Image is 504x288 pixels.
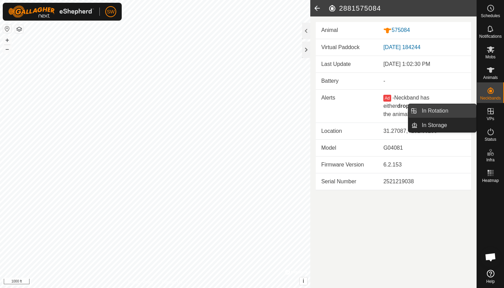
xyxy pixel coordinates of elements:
span: i [303,278,304,284]
div: [DATE] 1:02:30 PM [383,60,466,68]
li: In Storage [408,118,476,132]
span: Status [484,137,496,141]
td: Alerts [316,89,378,123]
div: Open chat [480,247,501,267]
td: Location [316,123,378,139]
td: Firmware Version [316,156,378,173]
button: Reset Map [3,25,11,33]
span: Help [486,279,495,284]
td: Virtual Paddock [316,39,378,56]
button: Map Layers [15,25,23,33]
span: VPs [487,117,494,121]
div: 31.27087, -102.80256 [383,127,466,135]
button: i [300,277,307,285]
span: In Rotation [422,107,448,115]
button: Ad [383,95,391,102]
span: Animals [483,76,498,80]
span: Neckband has either from the animal or the animal is [383,95,463,117]
span: Neckbands [480,96,501,100]
span: Notifications [479,34,502,38]
a: In Storage [418,118,476,132]
a: [DATE] 184244 [383,44,420,50]
span: SW [107,8,115,15]
td: Battery [316,72,378,89]
span: - [393,95,394,101]
td: Last Update [316,56,378,73]
span: Mobs [485,55,495,59]
a: Contact Us [162,279,182,285]
h2: 2881575084 [328,4,477,12]
span: Schedules [481,14,500,18]
span: In Storage [422,121,447,129]
b: dropped [397,103,419,109]
img: Gallagher Logo [8,5,94,18]
li: In Rotation [408,104,476,118]
span: Infra [486,158,494,162]
td: Serial Number [316,173,378,190]
td: Model [316,139,378,156]
td: Animal [316,22,378,39]
div: G04081 [383,144,466,152]
div: 6.2.153 [383,161,466,169]
a: Privacy Policy [128,279,154,285]
button: – [3,45,11,53]
span: Heatmap [482,178,499,183]
div: 2521219038 [383,177,466,186]
div: 575084 [383,26,466,35]
button: + [3,36,11,44]
a: Help [477,267,504,286]
a: In Rotation [418,104,476,118]
div: - [383,77,466,85]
